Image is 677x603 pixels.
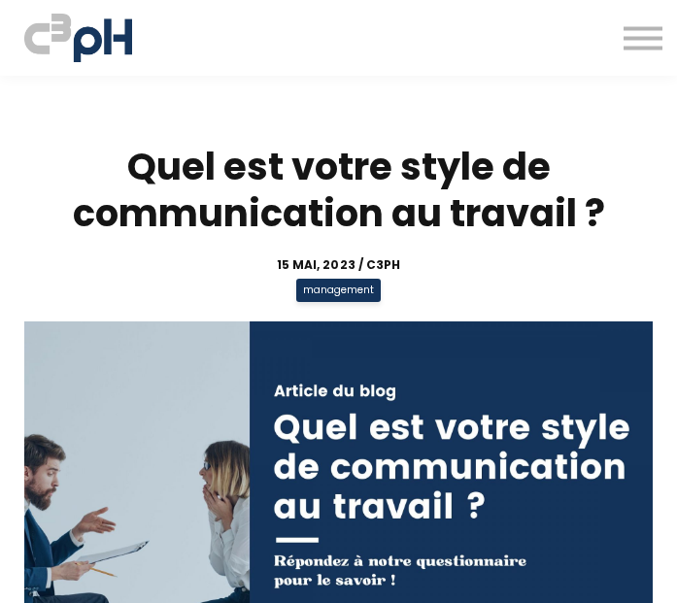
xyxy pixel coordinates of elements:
span: management [296,279,381,302]
img: logo C3PH [24,10,132,66]
h1: Quel est votre style de communication au travail ? [24,144,653,237]
div: 15 mai, 2023 / C3pH [24,256,653,275]
iframe: chat widget [10,560,208,603]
